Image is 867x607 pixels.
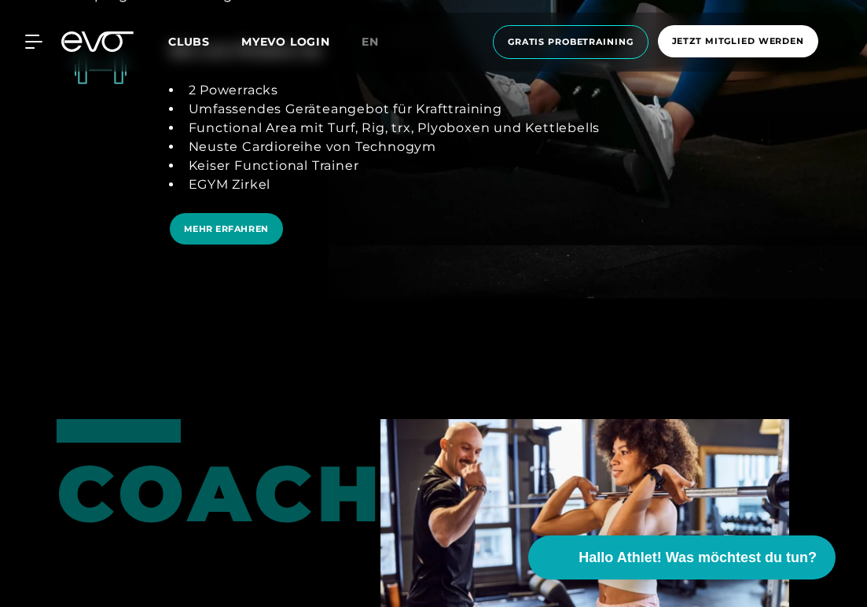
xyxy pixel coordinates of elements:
span: Clubs [168,35,210,49]
li: Keiser Functional Trainer [182,156,601,175]
li: Functional Area mit Turf, Rig, trx, Plyoboxen und Kettlebells [182,119,601,138]
li: 2 Powerracks [182,81,601,100]
div: COACH [57,419,150,532]
a: MYEVO LOGIN [241,35,330,49]
span: MEHR ERFAHREN [184,223,269,236]
a: Gratis Probetraining [488,25,653,59]
a: en [362,33,398,51]
li: Neuste Cardioreihe von Technogym [182,138,601,156]
span: Jetzt Mitglied werden [672,35,804,48]
span: Hallo Athlet! Was möchtest du tun? [579,547,817,568]
a: MEHR ERFAHREN [170,213,289,274]
span: en [362,35,379,49]
a: Jetzt Mitglied werden [653,25,823,59]
span: Gratis Probetraining [508,35,634,49]
li: EGYM Zirkel [182,175,601,194]
button: Hallo Athlet! Was möchtest du tun? [528,535,836,579]
a: Clubs [168,34,241,49]
li: Umfassendes Geräteangebot für Krafttraining [182,100,601,119]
